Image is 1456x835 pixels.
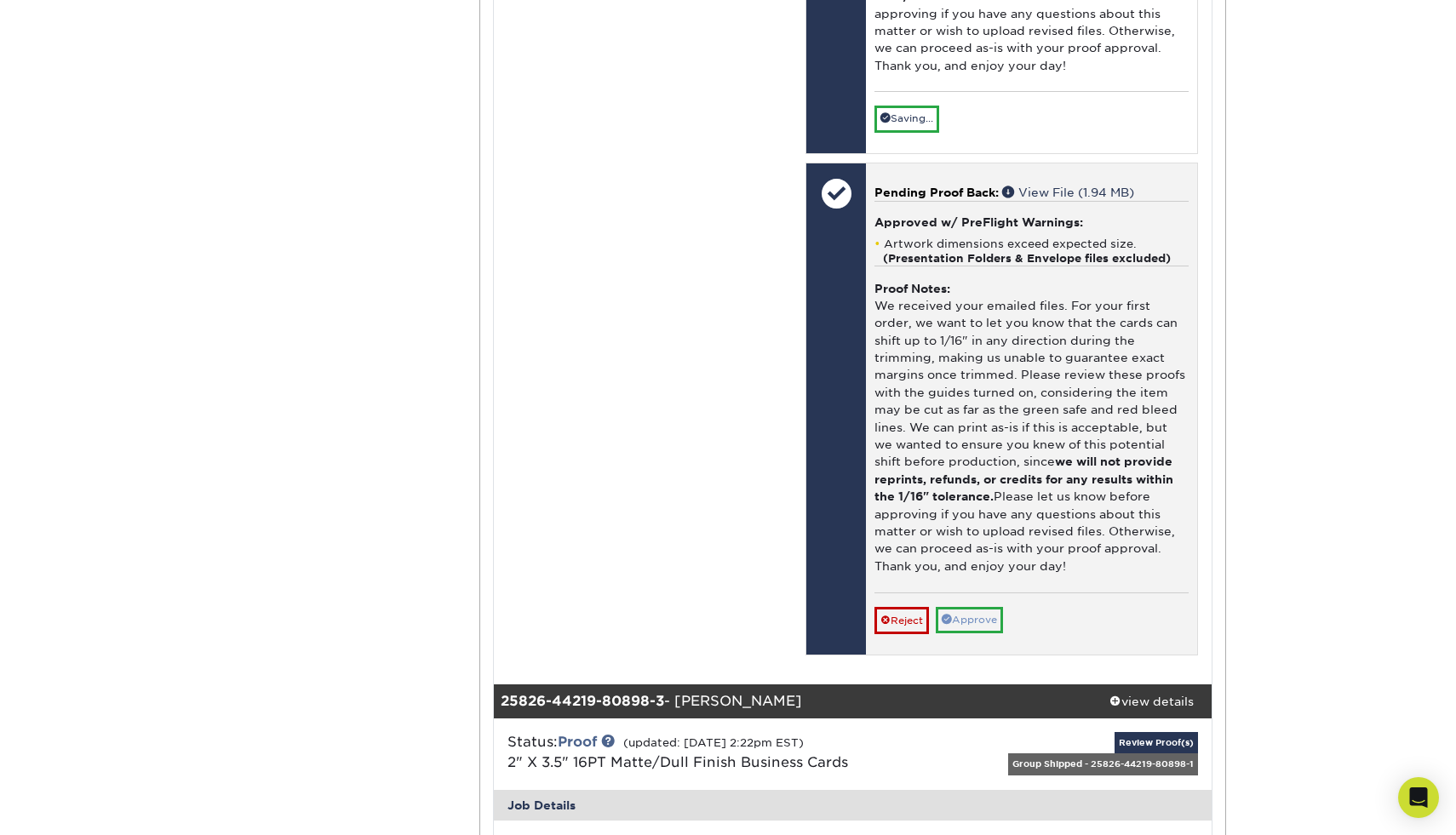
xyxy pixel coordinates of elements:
[494,684,1092,718] div: - [PERSON_NAME]
[936,607,1003,633] a: Approve
[1002,186,1134,199] a: View File (1.94 MB)
[874,607,929,634] a: Reject
[874,215,1189,229] h4: Approved w/ PreFlight Warnings:
[1398,777,1439,818] div: Open Intercom Messenger
[883,252,1171,265] strong: (Presentation Folders & Envelope files excluded)
[1115,732,1198,753] a: Review Proof(s)
[4,783,145,829] iframe: Google Customer Reviews
[1092,684,1212,718] a: view details
[874,266,1189,592] div: We received your emailed files. For your first order, we want to let you know that the cards can ...
[874,282,950,295] strong: Proof Notes:
[507,754,848,770] a: 2" X 3.5" 16PT Matte/Dull Finish Business Cards
[874,186,999,199] span: Pending Proof Back:
[623,736,804,749] small: (updated: [DATE] 2:22pm EST)
[558,734,597,750] a: Proof
[874,237,1189,266] li: Artwork dimensions exceed expected size.
[874,106,939,132] a: Saving...
[1092,693,1212,710] div: view details
[501,693,664,709] strong: 25826-44219-80898-3
[494,790,1212,821] div: Job Details
[1008,753,1198,775] div: Group Shipped - 25826-44219-80898-1
[495,732,972,773] div: Status:
[874,455,1173,503] b: we will not provide reprints, refunds, or credits for any results within the 1/16" tolerance.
